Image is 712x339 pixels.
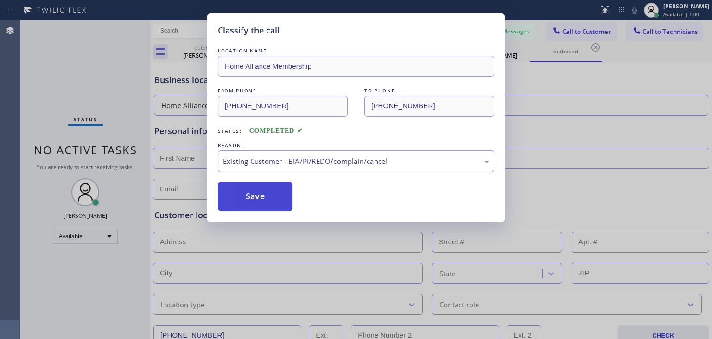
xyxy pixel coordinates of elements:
[218,128,242,134] span: Status:
[218,182,292,211] button: Save
[218,24,280,37] h5: Classify the call
[364,86,494,96] div: TO PHONE
[364,96,494,117] input: To phone
[218,141,494,150] div: REASON:
[249,127,303,134] span: COMPLETED
[218,86,348,96] div: FROM PHONE
[223,156,489,167] div: Existing Customer - ETA/PI/REDO/complain/cancel
[218,96,348,117] input: From phone
[218,46,494,56] div: LOCATION NAME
